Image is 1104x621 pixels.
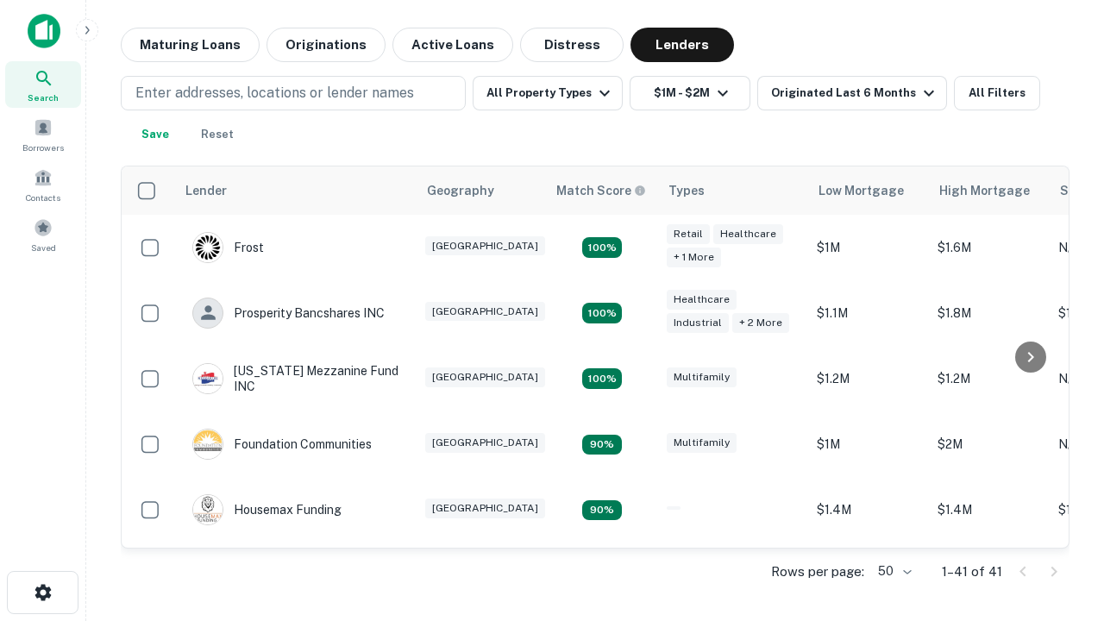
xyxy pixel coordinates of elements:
[808,346,929,411] td: $1.2M
[929,543,1050,608] td: $1.6M
[135,83,414,103] p: Enter addresses, locations or lender names
[667,290,737,310] div: Healthcare
[808,280,929,346] td: $1.1M
[5,111,81,158] a: Borrowers
[668,180,705,201] div: Types
[819,180,904,201] div: Low Mortgage
[667,433,737,453] div: Multifamily
[582,237,622,258] div: Matching Properties: 5, hasApolloMatch: undefined
[267,28,386,62] button: Originations
[939,180,1030,201] div: High Mortgage
[667,367,737,387] div: Multifamily
[929,477,1050,543] td: $1.4M
[667,248,721,267] div: + 1 more
[473,76,623,110] button: All Property Types
[193,430,223,459] img: picture
[22,141,64,154] span: Borrowers
[31,241,56,254] span: Saved
[732,313,789,333] div: + 2 more
[190,117,245,152] button: Reset
[556,181,646,200] div: Capitalize uses an advanced AI algorithm to match your search with the best lender. The match sco...
[121,76,466,110] button: Enter addresses, locations or lender names
[713,224,783,244] div: Healthcare
[28,91,59,104] span: Search
[808,166,929,215] th: Low Mortgage
[392,28,513,62] button: Active Loans
[929,346,1050,411] td: $1.2M
[929,166,1050,215] th: High Mortgage
[582,303,622,323] div: Matching Properties: 8, hasApolloMatch: undefined
[192,232,264,263] div: Frost
[808,477,929,543] td: $1.4M
[1018,428,1104,511] iframe: Chat Widget
[954,76,1040,110] button: All Filters
[5,211,81,258] a: Saved
[121,28,260,62] button: Maturing Loans
[771,83,939,103] div: Originated Last 6 Months
[658,166,808,215] th: Types
[630,76,750,110] button: $1M - $2M
[5,161,81,208] a: Contacts
[667,224,710,244] div: Retail
[582,435,622,455] div: Matching Properties: 4, hasApolloMatch: undefined
[192,298,385,329] div: Prosperity Bancshares INC
[193,233,223,262] img: picture
[128,117,183,152] button: Save your search to get updates of matches that match your search criteria.
[193,364,223,393] img: picture
[808,215,929,280] td: $1M
[757,76,947,110] button: Originated Last 6 Months
[425,236,545,256] div: [GEOGRAPHIC_DATA]
[871,559,914,584] div: 50
[425,499,545,518] div: [GEOGRAPHIC_DATA]
[630,28,734,62] button: Lenders
[929,215,1050,280] td: $1.6M
[556,181,643,200] h6: Match Score
[808,411,929,477] td: $1M
[425,433,545,453] div: [GEOGRAPHIC_DATA]
[929,280,1050,346] td: $1.8M
[520,28,624,62] button: Distress
[185,180,227,201] div: Lender
[771,561,864,582] p: Rows per page:
[427,180,494,201] div: Geography
[582,368,622,389] div: Matching Properties: 5, hasApolloMatch: undefined
[192,429,372,460] div: Foundation Communities
[193,495,223,524] img: picture
[546,166,658,215] th: Capitalize uses an advanced AI algorithm to match your search with the best lender. The match sco...
[942,561,1002,582] p: 1–41 of 41
[929,411,1050,477] td: $2M
[667,313,729,333] div: Industrial
[425,302,545,322] div: [GEOGRAPHIC_DATA]
[192,363,399,394] div: [US_STATE] Mezzanine Fund INC
[28,14,60,48] img: capitalize-icon.png
[192,494,342,525] div: Housemax Funding
[808,543,929,608] td: $1.4M
[417,166,546,215] th: Geography
[175,166,417,215] th: Lender
[582,500,622,521] div: Matching Properties: 4, hasApolloMatch: undefined
[5,61,81,108] a: Search
[425,367,545,387] div: [GEOGRAPHIC_DATA]
[26,191,60,204] span: Contacts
